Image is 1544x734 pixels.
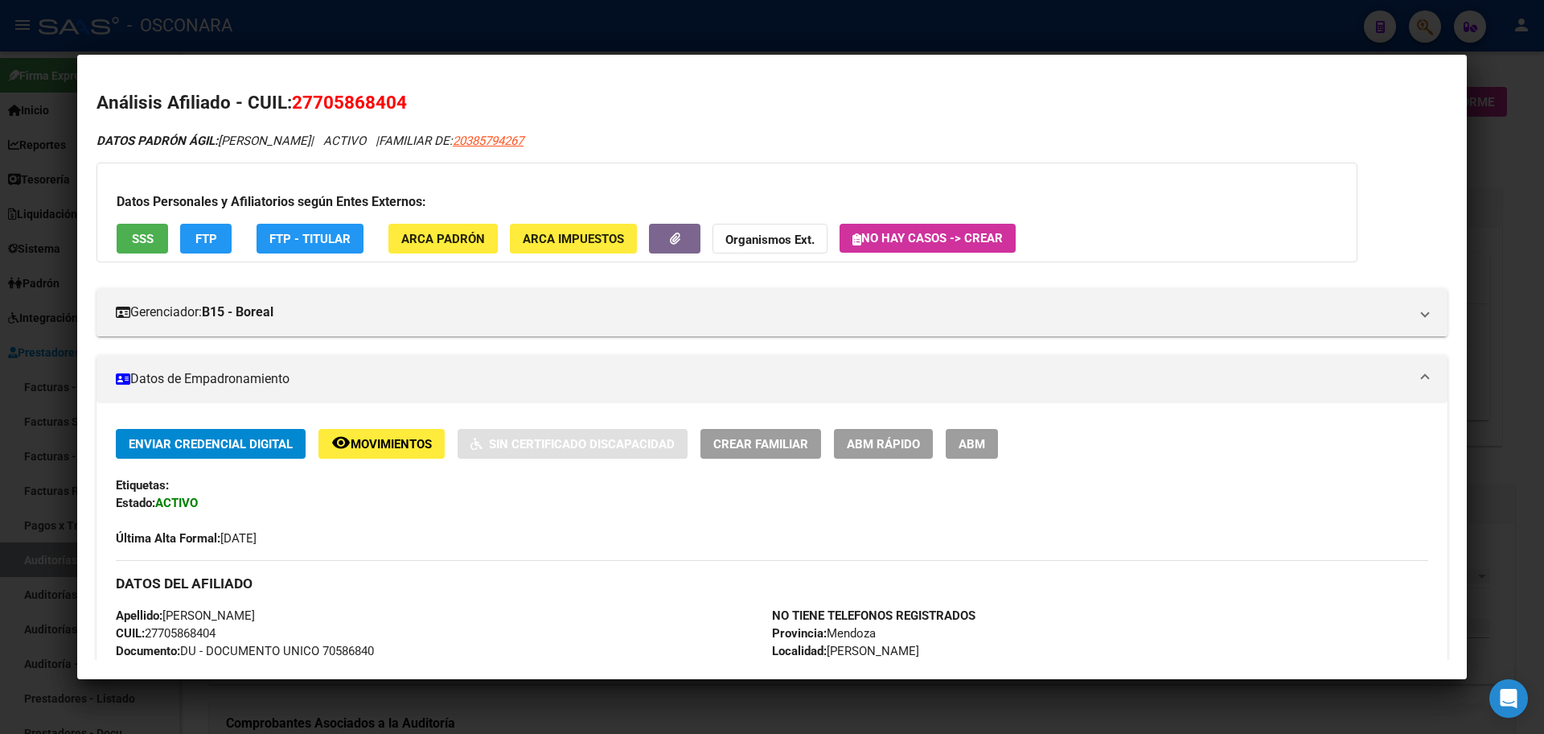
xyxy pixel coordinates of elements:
span: Movimientos [351,437,432,452]
strong: DATOS PADRÓN ÁGIL: [96,134,218,148]
span: ABM [959,437,985,452]
mat-panel-title: Datos de Empadronamiento [116,369,1409,389]
button: Crear Familiar [700,429,821,459]
strong: Estado: [116,496,155,510]
strong: CUIL: [116,626,145,641]
span: ARCA Padrón [401,232,485,246]
mat-expansion-panel-header: Gerenciador:B15 - Boreal [96,288,1447,336]
span: [DATE] [116,531,257,546]
span: [PERSON_NAME] [116,608,255,623]
button: SSS [117,224,168,254]
h3: Datos Personales y Afiliatorios según Entes Externos: [117,192,1337,212]
button: ARCA Impuestos [510,224,637,254]
strong: Etiquetas: [116,478,169,493]
div: Open Intercom Messenger [1489,679,1528,718]
span: ABM Rápido [847,437,920,452]
span: DU - DOCUMENTO UNICO 70586840 [116,644,374,658]
strong: Apellido: [116,608,162,623]
span: FTP - Titular [269,232,351,246]
i: | ACTIVO | [96,134,524,148]
span: 27705868404 [292,92,407,113]
strong: Documento: [116,644,180,658]
strong: Organismos Ext. [725,233,815,247]
strong: NO TIENE TELEFONOS REGISTRADOS [772,608,975,623]
button: FTP - Titular [257,224,363,254]
mat-icon: remove_red_eye [331,433,351,452]
span: [PERSON_NAME] [96,134,310,148]
button: Organismos Ext. [712,224,827,254]
span: Mendoza [772,626,876,641]
strong: Provincia: [772,626,827,641]
h3: DATOS DEL AFILIADO [116,575,1428,592]
button: FTP [180,224,232,254]
span: FTP [195,232,217,246]
span: FAMILIAR DE: [379,134,524,148]
span: Enviar Credencial Digital [129,437,293,452]
span: SSS [132,232,154,246]
button: Enviar Credencial Digital [116,429,306,459]
span: [PERSON_NAME] [772,644,919,658]
mat-panel-title: Gerenciador: [116,303,1409,322]
mat-expansion-panel-header: Datos de Empadronamiento [96,355,1447,403]
button: Movimientos [318,429,445,459]
strong: ACTIVO [155,496,198,510]
h2: Análisis Afiliado - CUIL: [96,89,1447,117]
span: Crear Familiar [713,437,808,452]
span: No hay casos -> Crear [852,231,1003,245]
button: ABM Rápido [834,429,933,459]
strong: Última Alta Formal: [116,531,220,546]
strong: B15 - Boreal [202,303,273,322]
button: Sin Certificado Discapacidad [458,429,688,459]
button: No hay casos -> Crear [840,224,1016,253]
span: ARCA Impuestos [523,232,624,246]
strong: Localidad: [772,644,827,658]
button: ABM [946,429,998,459]
span: Sin Certificado Discapacidad [489,437,675,452]
span: 20385794267 [453,134,524,148]
span: 27705868404 [116,626,216,641]
button: ARCA Padrón [388,224,498,254]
